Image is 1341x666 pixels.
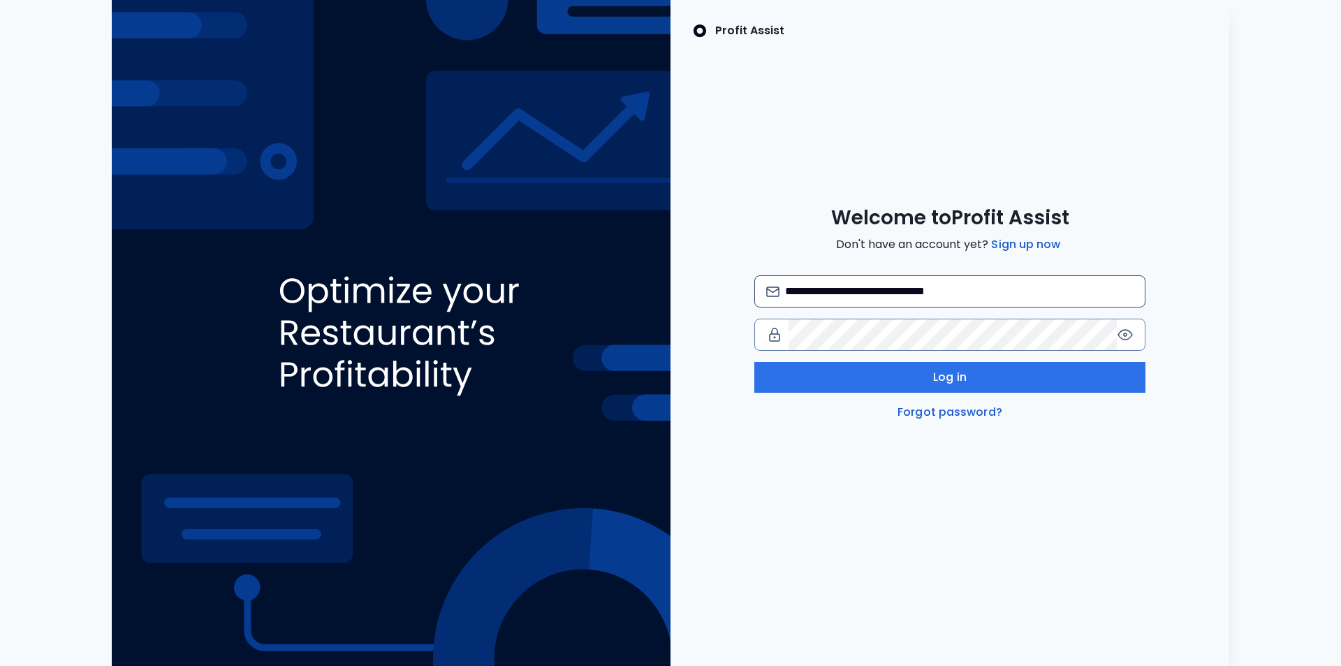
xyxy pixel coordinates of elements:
[988,236,1063,253] a: Sign up now
[754,362,1145,393] button: Log in
[766,287,779,297] img: email
[933,369,967,386] span: Log in
[831,205,1069,231] span: Welcome to Profit Assist
[836,236,1063,253] span: Don't have an account yet?
[895,404,1005,421] a: Forgot password?
[693,22,707,39] img: SpotOn Logo
[715,22,784,39] p: Profit Assist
